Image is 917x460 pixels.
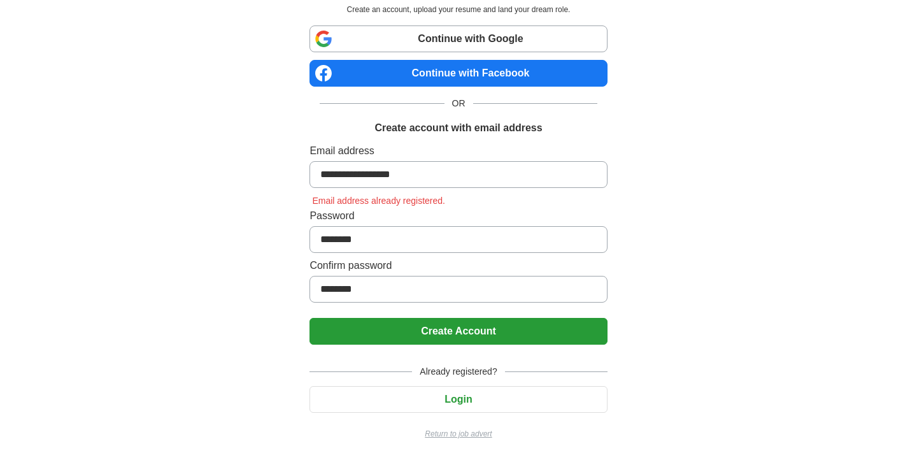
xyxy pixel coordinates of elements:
h1: Create account with email address [374,120,542,136]
a: Continue with Facebook [309,60,607,87]
span: OR [444,97,473,110]
label: Password [309,208,607,224]
p: Create an account, upload your resume and land your dream role. [312,4,604,15]
button: Login [309,386,607,413]
label: Email address [309,143,607,159]
a: Login [309,394,607,405]
a: Continue with Google [309,25,607,52]
span: Already registered? [412,365,504,378]
a: Return to job advert [309,428,607,440]
span: Email address already registered. [309,196,448,206]
label: Confirm password [309,258,607,273]
button: Create Account [309,318,607,345]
